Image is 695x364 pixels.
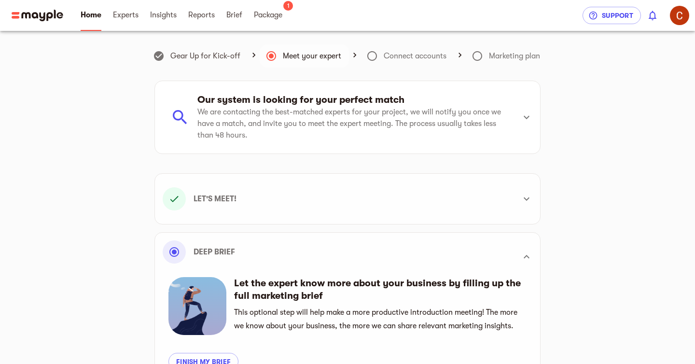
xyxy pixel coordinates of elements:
[283,49,341,63] h6: Meet your expert
[163,240,532,273] div: Deep Brief
[197,94,507,106] h6: Our system is looking for your perfect match
[283,1,293,11] span: 1
[170,49,240,63] h6: Gear Up for Kick-off
[489,49,540,63] h6: Marketing plan
[197,106,507,141] p: We are contacting the best-matched experts for your project, we will notify you once we have a ma...
[12,10,63,21] img: Main logo
[590,10,633,21] span: Support
[194,246,235,258] p: Deep Brief
[226,9,242,21] span: Brief
[188,9,215,21] span: Reports
[641,4,664,27] button: show 0 new notifications
[155,81,540,154] div: Our system is looking for your perfect matchWe are contacting the best-matched experts for your p...
[670,6,689,25] img: KdAqEMBdR5KHNaKGav9n
[194,193,236,205] p: Let's meet!
[81,9,101,21] span: Home
[583,7,641,24] button: Support
[150,9,177,21] span: Insights
[254,9,282,21] span: Package
[113,9,139,21] span: Experts
[163,182,532,216] div: Let's meet!
[384,49,446,63] h6: Connect accounts
[234,277,521,302] h6: Let the expert know more about your business by filling up the full marketing brief
[234,306,521,333] h6: This optional step will help make a more productive introduction meeting! The more we know about ...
